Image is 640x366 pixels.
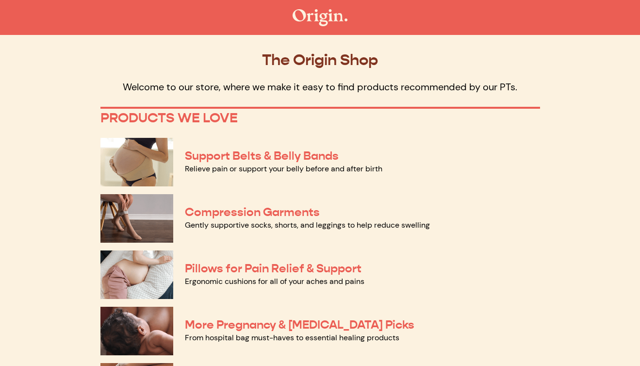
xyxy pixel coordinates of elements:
a: Compression Garments [185,205,320,219]
img: Support Belts & Belly Bands [100,138,173,186]
p: The Origin Shop [100,50,540,69]
img: The Origin Shop [293,9,347,26]
a: Ergonomic cushions for all of your aches and pains [185,276,364,286]
a: Gently supportive socks, shorts, and leggings to help reduce swelling [185,220,430,230]
img: Pillows for Pain Relief & Support [100,250,173,299]
a: From hospital bag must-haves to essential healing products [185,333,399,343]
a: Relieve pain or support your belly before and after birth [185,164,382,174]
a: Support Belts & Belly Bands [185,149,339,163]
p: PRODUCTS WE LOVE [100,110,540,126]
a: Pillows for Pain Relief & Support [185,261,361,276]
p: Welcome to our store, where we make it easy to find products recommended by our PTs. [100,81,540,93]
img: Compression Garments [100,194,173,243]
a: More Pregnancy & [MEDICAL_DATA] Picks [185,317,414,332]
img: More Pregnancy & Postpartum Picks [100,307,173,355]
